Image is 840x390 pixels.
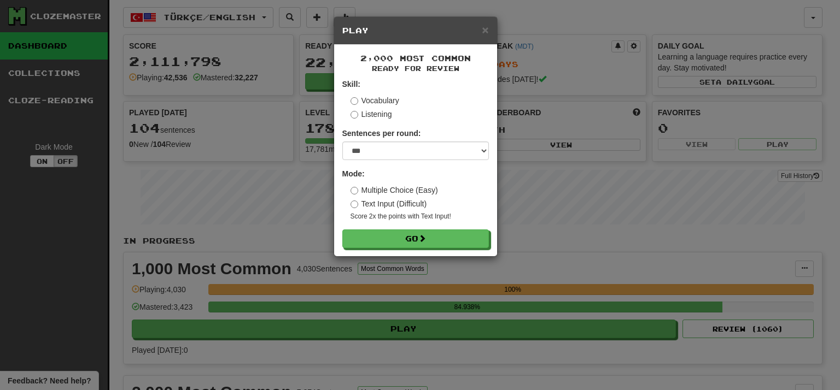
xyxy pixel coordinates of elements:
input: Multiple Choice (Easy) [351,187,358,194]
h5: Play [342,25,489,36]
strong: Mode: [342,169,365,178]
span: 2,000 Most Common [360,54,471,63]
label: Sentences per round: [342,128,421,139]
small: Ready for Review [342,64,489,73]
input: Listening [351,111,358,119]
button: Go [342,229,489,248]
input: Vocabulary [351,97,358,105]
small: Score 2x the points with Text Input ! [351,212,489,221]
input: Text Input (Difficult) [351,200,358,208]
label: Listening [351,109,392,120]
label: Multiple Choice (Easy) [351,185,438,196]
button: Close [482,24,488,36]
span: × [482,23,488,36]
strong: Skill: [342,80,360,88]
label: Text Input (Difficult) [351,198,427,209]
label: Vocabulary [351,95,399,106]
